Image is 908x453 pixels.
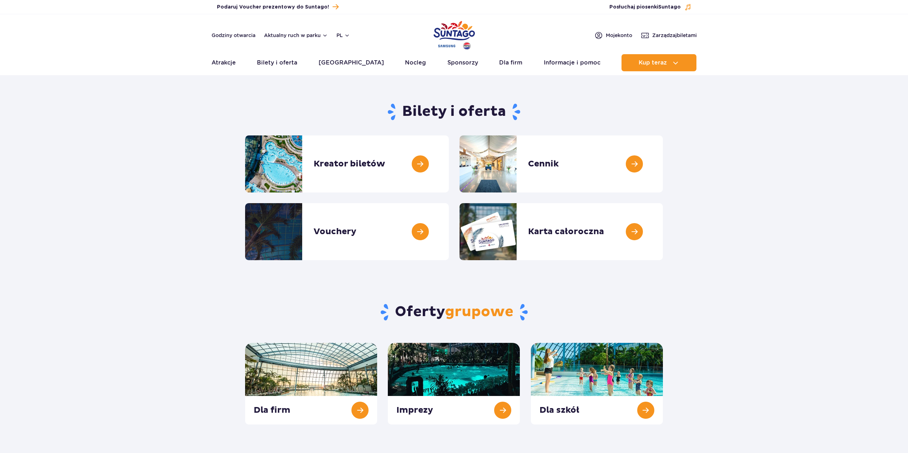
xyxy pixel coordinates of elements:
a: Zarządzajbiletami [641,31,697,40]
span: grupowe [445,303,513,321]
a: Bilety i oferta [257,54,297,71]
a: Podaruj Voucher prezentowy do Suntago! [217,2,339,12]
h1: Bilety i oferta [245,103,663,121]
span: Podaruj Voucher prezentowy do Suntago! [217,4,329,11]
a: Mojekonto [594,31,632,40]
a: Nocleg [405,54,426,71]
a: Park of Poland [433,18,475,51]
button: Aktualny ruch w parku [264,32,328,38]
button: Kup teraz [622,54,696,71]
a: Sponsorzy [447,54,478,71]
a: Informacje i pomoc [544,54,600,71]
a: Godziny otwarcia [212,32,255,39]
span: Posłuchaj piosenki [609,4,681,11]
span: Kup teraz [639,60,667,66]
a: Atrakcje [212,54,236,71]
a: Dla firm [499,54,522,71]
button: Posłuchaj piosenkiSuntago [609,4,691,11]
span: Moje konto [606,32,632,39]
span: Suntago [658,5,681,10]
h2: Oferty [245,303,663,321]
button: pl [336,32,350,39]
span: Zarządzaj biletami [652,32,697,39]
a: [GEOGRAPHIC_DATA] [319,54,384,71]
